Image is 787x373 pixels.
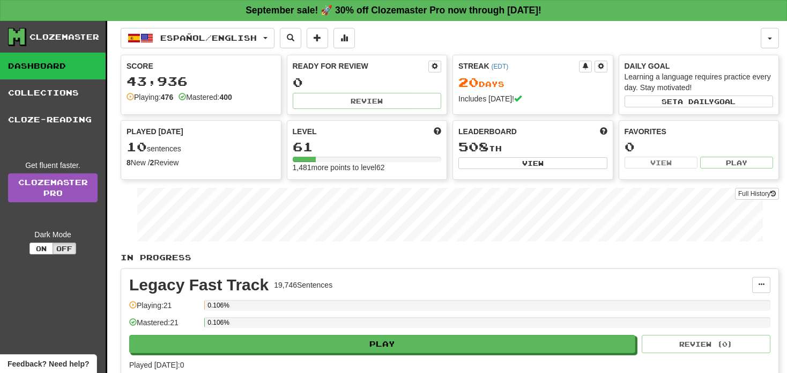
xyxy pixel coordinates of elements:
[219,93,232,101] strong: 400
[127,140,276,154] div: sentences
[127,139,147,154] span: 10
[333,28,355,48] button: More stats
[129,335,635,353] button: Play
[293,140,442,153] div: 61
[735,188,779,200] button: Full History
[491,63,508,70] a: (EDT)
[8,173,98,202] a: ClozemasterPro
[642,335,770,353] button: Review (0)
[274,280,332,290] div: 19,746 Sentences
[129,300,199,318] div: Playing: 21
[678,98,714,105] span: a daily
[600,126,607,137] span: This week in points, UTC
[280,28,301,48] button: Search sentences
[293,76,442,89] div: 0
[293,61,429,71] div: Ready for Review
[625,126,774,137] div: Favorites
[8,359,89,369] span: Open feedback widget
[625,61,774,71] div: Daily Goal
[127,158,131,167] strong: 8
[161,93,173,101] strong: 476
[625,140,774,153] div: 0
[700,157,773,169] button: Play
[150,158,154,167] strong: 2
[458,61,579,71] div: Streak
[293,93,442,109] button: Review
[458,126,517,137] span: Leaderboard
[29,32,99,42] div: Clozemaster
[53,243,76,254] button: Off
[127,126,183,137] span: Played [DATE]
[8,229,98,240] div: Dark Mode
[179,92,232,103] div: Mastered:
[293,126,317,137] span: Level
[129,317,199,335] div: Mastered: 21
[458,157,607,169] button: View
[246,5,541,16] strong: September sale! 🚀 30% off Clozemaster Pro now through [DATE]!
[121,28,274,48] button: Español/English
[434,126,441,137] span: Score more points to level up
[625,157,697,169] button: View
[625,71,774,93] div: Learning a language requires practice every day. Stay motivated!
[293,162,442,173] div: 1,481 more points to level 62
[127,92,173,103] div: Playing:
[458,139,489,154] span: 508
[458,75,479,90] span: 20
[307,28,328,48] button: Add sentence to collection
[121,252,779,263] p: In Progress
[160,33,257,42] span: Español / English
[127,157,276,168] div: New / Review
[458,140,607,154] div: th
[8,160,98,171] div: Get fluent faster.
[29,243,53,254] button: On
[458,93,607,104] div: Includes [DATE]!
[625,96,774,107] button: Seta dailygoal
[129,277,269,293] div: Legacy Fast Track
[127,61,276,71] div: Score
[127,75,276,88] div: 43,936
[129,361,184,369] span: Played [DATE]: 0
[458,76,607,90] div: Day s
